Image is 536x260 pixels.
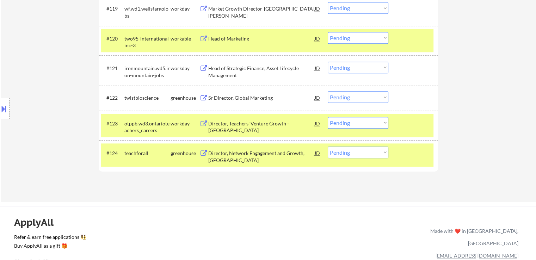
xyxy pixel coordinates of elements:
[208,94,315,101] div: Sr Director, Global Marketing
[208,150,315,163] div: Director, Network Engagement and Growth, [GEOGRAPHIC_DATA]
[171,35,199,42] div: workable
[314,62,321,74] div: JD
[14,243,85,248] div: Buy ApplyAll as a gift 🎁
[208,5,315,19] div: Market Growth Director-[GEOGRAPHIC_DATA][PERSON_NAME]
[314,147,321,159] div: JD
[124,94,171,101] div: twistbioscience
[171,120,199,127] div: workday
[208,120,315,134] div: Director, Teachers' Venture Growth - [GEOGRAPHIC_DATA]
[14,235,283,242] a: Refer & earn free applications 👯‍♀️
[171,94,199,101] div: greenhouse
[124,120,171,134] div: otppb.wd3.ontarioteachers_careers
[208,65,315,79] div: Head of Strategic Finance, Asset Lifecycle Management
[314,2,321,15] div: JD
[14,242,85,251] a: Buy ApplyAll as a gift 🎁
[208,35,315,42] div: Head of Marketing
[314,117,321,130] div: JD
[124,35,171,49] div: two95-international-inc-3
[427,225,518,249] div: Made with ❤️ in [GEOGRAPHIC_DATA], [GEOGRAPHIC_DATA]
[124,150,171,157] div: teachforall
[171,5,199,12] div: workday
[171,150,199,157] div: greenhouse
[314,91,321,104] div: JD
[106,5,119,12] div: #119
[14,216,62,228] div: ApplyAll
[314,32,321,45] div: JD
[171,65,199,72] div: workday
[124,5,171,19] div: wf.wd1.wellsfargojobs
[106,35,119,42] div: #120
[124,65,171,79] div: ironmountain.wd5.iron-mountain-jobs
[436,253,518,259] a: [EMAIL_ADDRESS][DOMAIN_NAME]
